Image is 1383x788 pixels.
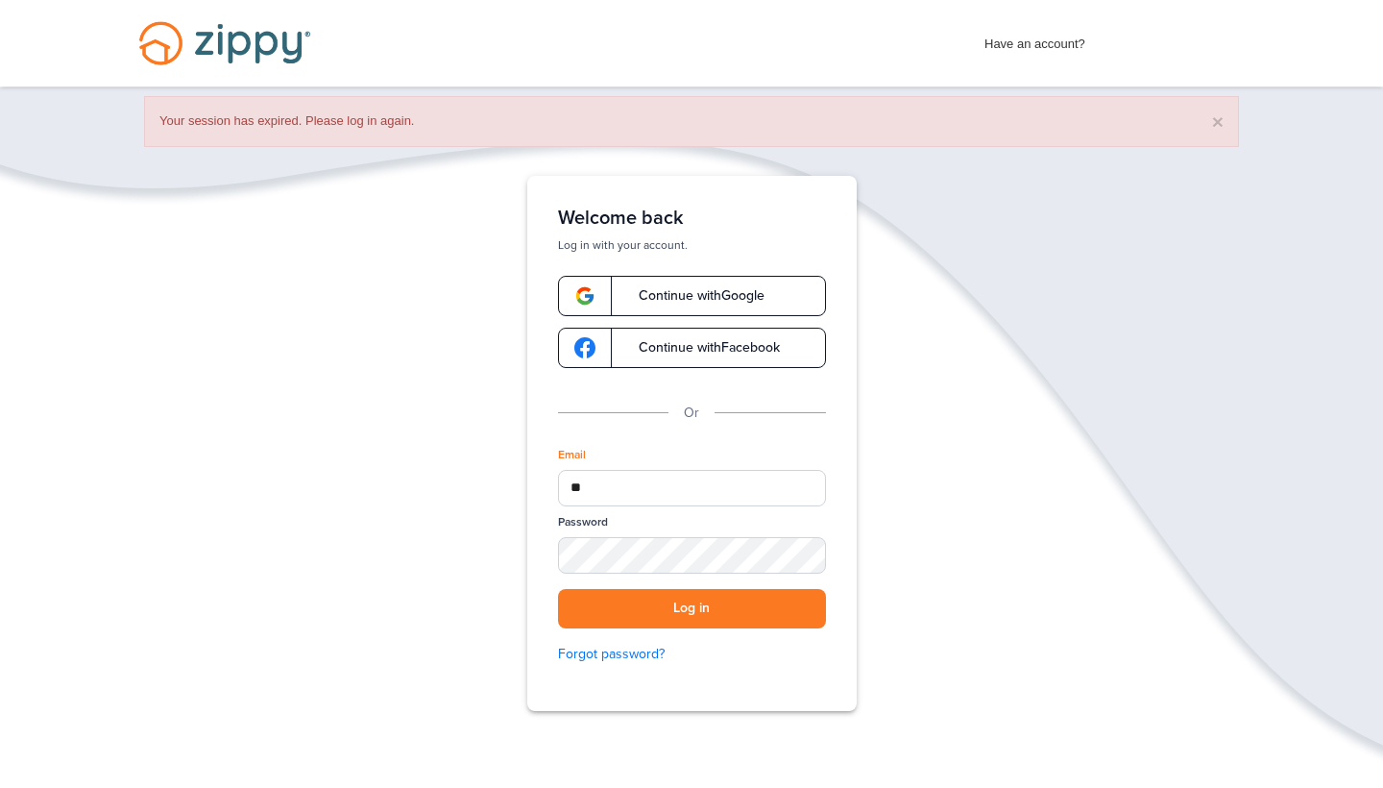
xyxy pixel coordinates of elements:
[558,237,826,253] p: Log in with your account.
[558,537,826,574] input: Password
[1212,111,1224,132] button: ×
[558,514,608,530] label: Password
[558,328,826,368] a: google-logoContinue withFacebook
[144,96,1239,147] div: Your session has expired. Please log in again.
[574,285,595,307] img: google-logo
[558,447,586,463] label: Email
[684,403,699,424] p: Or
[574,337,595,358] img: google-logo
[558,207,826,230] h1: Welcome back
[558,644,826,665] a: Forgot password?
[558,589,826,628] button: Log in
[619,341,780,355] span: Continue with Facebook
[558,470,826,506] input: Email
[619,289,764,303] span: Continue with Google
[984,24,1085,55] span: Have an account?
[558,276,826,316] a: google-logoContinue withGoogle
